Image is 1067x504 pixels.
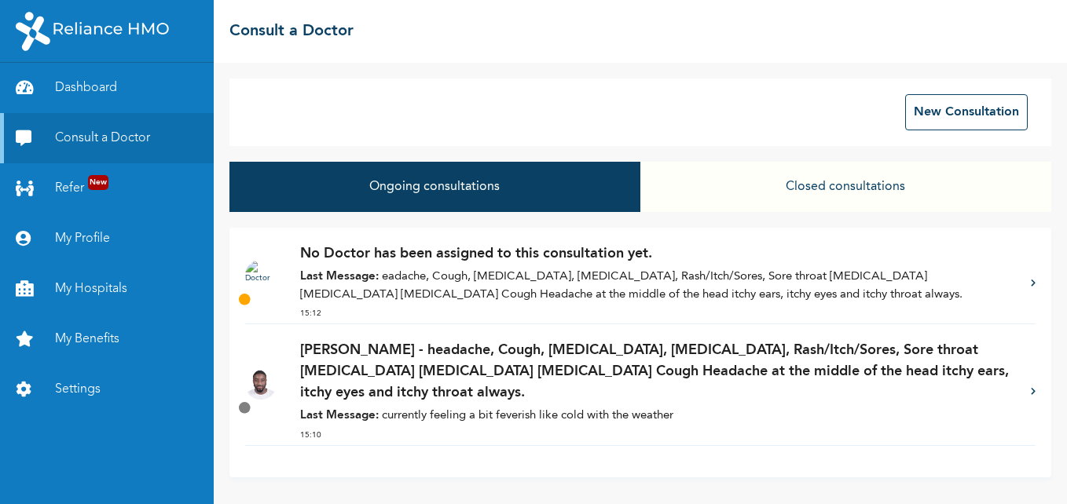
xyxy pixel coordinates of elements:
p: 15:10 [300,429,1015,441]
h2: Consult a Doctor [229,20,354,43]
p: eadache, Cough, [MEDICAL_DATA], [MEDICAL_DATA], Rash/Itch/Sores, Sore throat [MEDICAL_DATA] [MEDI... [300,268,1015,304]
strong: Last Message: [300,271,379,283]
p: No Doctor has been assigned to this consultation yet. [300,243,1015,265]
button: Ongoing consultations [229,162,640,212]
strong: Last Message: [300,410,379,422]
button: Closed consultations [640,162,1051,212]
p: currently feeling a bit feverish like cold with the weather [300,407,1015,425]
p: 15:12 [300,308,1015,320]
img: RelianceHMO's Logo [16,12,169,51]
button: New Consultation [905,94,1028,130]
span: New [88,175,108,190]
p: [PERSON_NAME] - headache, Cough, [MEDICAL_DATA], [MEDICAL_DATA], Rash/Itch/Sores, Sore throat [ME... [300,340,1015,404]
img: Doctor [245,260,277,291]
img: Doctor [245,368,277,400]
